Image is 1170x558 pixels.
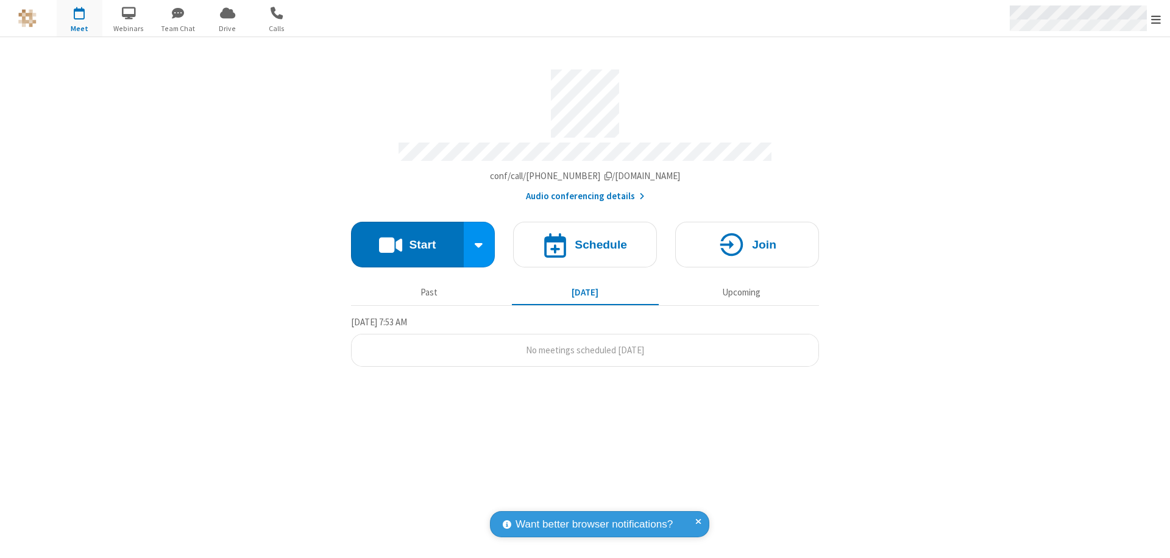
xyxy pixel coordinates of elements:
[18,9,37,27] img: QA Selenium DO NOT DELETE OR CHANGE
[513,222,657,267] button: Schedule
[254,23,300,34] span: Calls
[356,281,503,304] button: Past
[351,315,819,367] section: Today's Meetings
[205,23,250,34] span: Drive
[752,239,776,250] h4: Join
[490,169,681,183] button: Copy my meeting room linkCopy my meeting room link
[668,281,815,304] button: Upcoming
[57,23,102,34] span: Meet
[155,23,201,34] span: Team Chat
[1140,526,1161,549] iframe: Chat
[575,239,627,250] h4: Schedule
[351,316,407,328] span: [DATE] 7:53 AM
[351,60,819,203] section: Account details
[464,222,495,267] div: Start conference options
[106,23,152,34] span: Webinars
[351,222,464,267] button: Start
[512,281,659,304] button: [DATE]
[526,344,644,356] span: No meetings scheduled [DATE]
[490,170,681,182] span: Copy my meeting room link
[526,189,645,203] button: Audio conferencing details
[409,239,436,250] h4: Start
[675,222,819,267] button: Join
[516,517,673,532] span: Want better browser notifications?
